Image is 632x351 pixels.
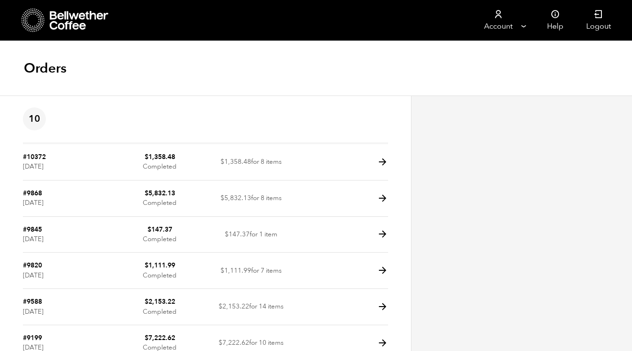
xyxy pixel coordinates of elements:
span: 10 [23,107,46,130]
span: 2,153.22 [219,302,249,311]
span: $ [145,261,148,270]
td: Completed [114,181,205,217]
span: $ [225,230,229,239]
td: Completed [114,144,205,181]
time: [DATE] [23,307,43,316]
span: $ [219,302,222,311]
a: #9820 [23,261,42,270]
time: [DATE] [23,198,43,207]
td: Completed [114,253,205,289]
span: $ [147,225,151,234]
a: #10372 [23,152,46,161]
td: for 8 items [205,144,296,181]
td: for 1 item [205,217,296,253]
a: #9199 [23,333,42,342]
time: [DATE] [23,271,43,280]
span: $ [221,193,224,202]
span: $ [145,152,148,161]
bdi: 1,358.48 [145,152,175,161]
span: $ [145,333,148,342]
td: for 14 items [205,289,296,325]
span: $ [145,189,148,198]
span: $ [219,338,222,347]
span: 1,111.99 [221,266,251,275]
a: #9868 [23,189,42,198]
span: 147.37 [225,230,250,239]
td: for 7 items [205,253,296,289]
td: for 8 items [205,181,296,217]
span: $ [145,297,148,306]
bdi: 2,153.22 [145,297,175,306]
time: [DATE] [23,162,43,171]
td: Completed [114,217,205,253]
time: [DATE] [23,234,43,244]
h1: Orders [24,60,66,77]
bdi: 147.37 [147,225,172,234]
span: 7,222.62 [219,338,249,347]
td: Completed [114,289,205,325]
span: $ [221,266,224,275]
a: #9588 [23,297,42,306]
span: 1,358.48 [221,157,251,166]
a: #9845 [23,225,42,234]
span: $ [221,157,224,166]
bdi: 1,111.99 [145,261,175,270]
bdi: 5,832.13 [145,189,175,198]
span: 5,832.13 [221,193,251,202]
bdi: 7,222.62 [145,333,175,342]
